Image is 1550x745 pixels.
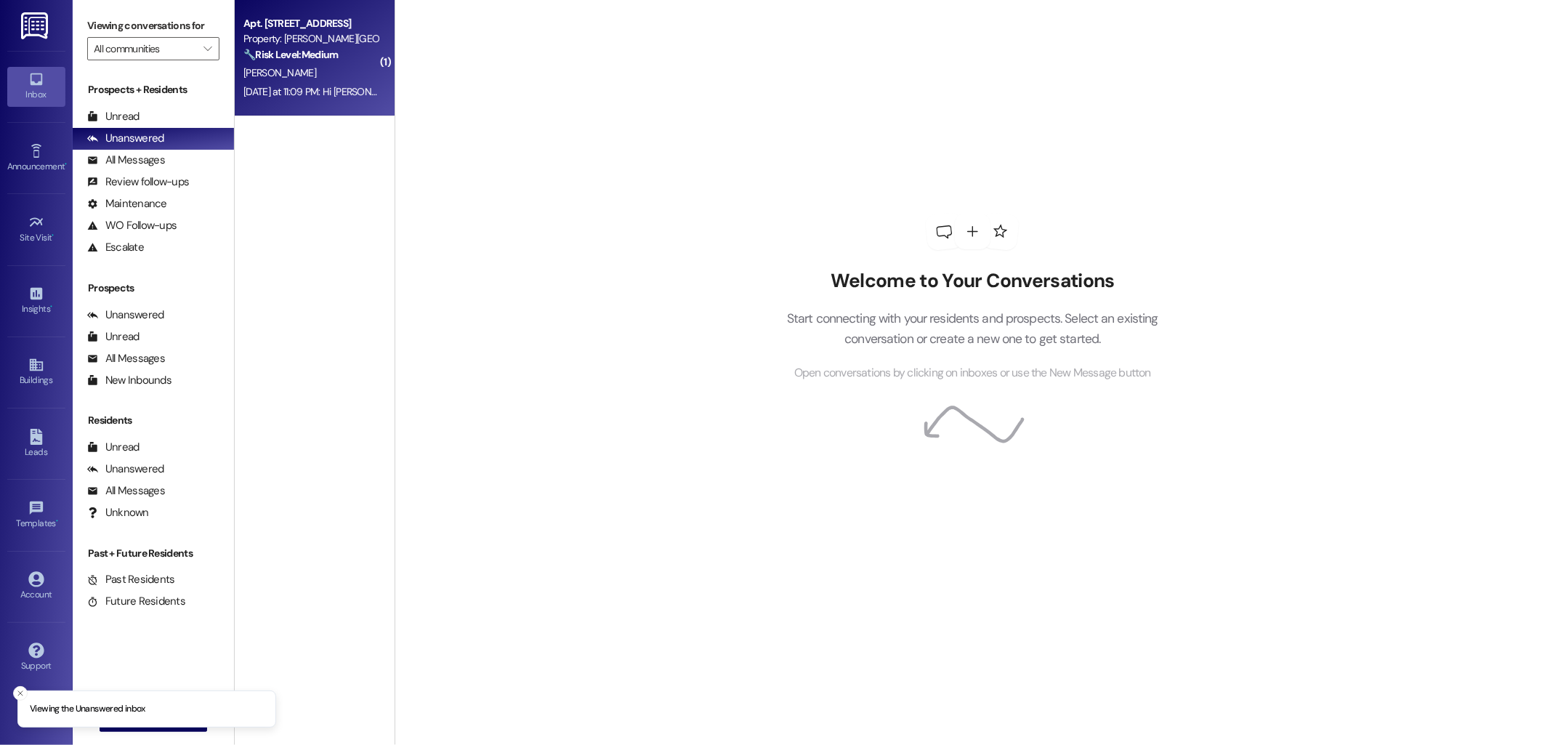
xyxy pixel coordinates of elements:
i:  [203,43,211,55]
div: All Messages [87,153,165,168]
strong: 🔧 Risk Level: Medium [243,48,338,61]
div: Property: [PERSON_NAME][GEOGRAPHIC_DATA] [243,31,378,47]
p: Viewing the Unanswered inbox [30,703,145,716]
span: [PERSON_NAME] [243,66,316,79]
div: Past Residents [87,572,175,587]
h2: Welcome to Your Conversations [764,270,1180,293]
span: Open conversations by clicking on inboxes or use the New Message button [794,364,1151,382]
div: Past + Future Residents [73,546,234,561]
a: Account [7,567,65,606]
p: Start connecting with your residents and prospects. Select an existing conversation or create a n... [764,308,1180,350]
div: New Inbounds [87,373,171,388]
div: All Messages [87,483,165,499]
div: WO Follow-ups [87,218,177,233]
a: Site Visit • [7,210,65,249]
div: Unread [87,329,140,345]
div: Residents [73,413,234,428]
button: Close toast [13,686,28,701]
span: • [65,159,67,169]
img: ResiDesk Logo [21,12,51,39]
div: Future Residents [87,594,185,609]
div: Unanswered [87,307,164,323]
div: Unknown [87,505,149,520]
div: Unanswered [87,131,164,146]
div: [DATE] at 11:09 PM: Hi [PERSON_NAME]! Thank you. An additional question, I moved in this month an... [243,85,1120,98]
a: Inbox [7,67,65,106]
span: • [50,302,52,312]
a: Buildings [7,353,65,392]
div: Unanswered [87,462,164,477]
a: Insights • [7,281,65,321]
div: Maintenance [87,196,167,212]
a: Leads [7,424,65,464]
a: Templates • [7,496,65,535]
span: • [52,230,55,241]
input: All communities [94,37,196,60]
div: Prospects [73,281,234,296]
span: • [56,516,58,526]
div: Prospects + Residents [73,82,234,97]
a: Support [7,638,65,677]
div: Escalate [87,240,144,255]
div: Apt. [STREET_ADDRESS] [243,16,378,31]
div: Review follow-ups [87,174,189,190]
div: Unread [87,109,140,124]
div: All Messages [87,351,165,366]
label: Viewing conversations for [87,15,219,37]
div: Unread [87,440,140,455]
